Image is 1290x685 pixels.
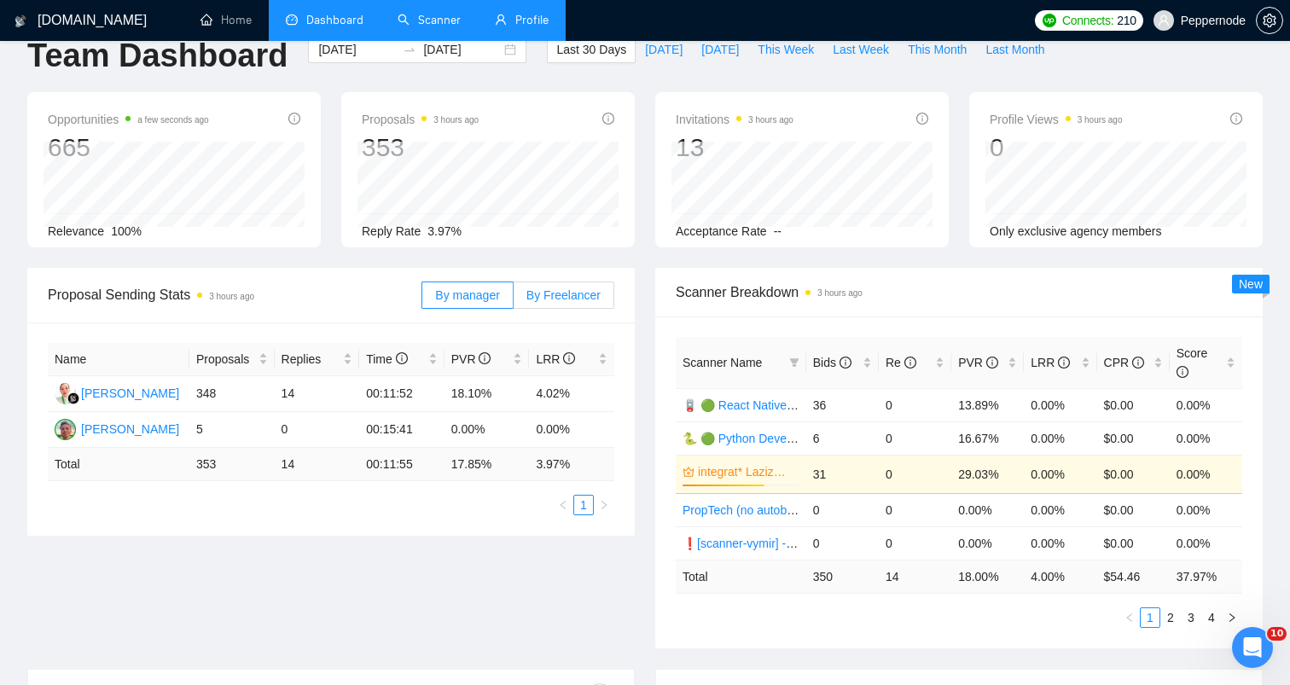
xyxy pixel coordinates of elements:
a: 3 [1182,608,1200,627]
a: 🐍 🟢 Python Developer (outstaff) [683,432,863,445]
span: -- [774,224,782,238]
span: left [558,500,568,510]
img: IF [55,419,76,440]
span: Acceptance Rate [676,224,767,238]
div: 13 [676,131,793,164]
time: 3 hours ago [817,288,863,298]
td: 353 [189,448,275,481]
span: Bids [813,356,851,369]
span: filter [786,350,803,375]
a: userProfile [495,13,549,27]
button: left [1119,607,1140,628]
li: Previous Page [1119,607,1140,628]
td: 0.00% [445,412,530,448]
span: Opportunities [48,109,209,130]
td: $0.00 [1097,526,1170,560]
span: [DATE] [701,40,739,59]
input: Start date [318,40,396,59]
td: $ 54.46 [1097,560,1170,593]
a: PropTech (no autobidder) [683,503,817,517]
span: Replies [282,350,340,369]
td: 00:11:55 [359,448,445,481]
h1: Team Dashboard [27,36,288,76]
button: [DATE] [692,36,748,63]
td: 13.89% [951,388,1024,421]
span: Reply Rate [362,224,421,238]
span: Scanner Breakdown [676,282,1242,303]
span: info-circle [904,357,916,369]
span: right [599,500,609,510]
td: 36 [806,388,879,421]
li: Next Page [1222,607,1242,628]
td: $0.00 [1097,493,1170,526]
a: 🪫 🟢 React Native old tweaked 05.05 індус копі [683,398,943,412]
span: Time [366,352,407,366]
span: [DATE] [645,40,683,59]
span: Re [886,356,916,369]
a: 4 [1202,608,1221,627]
td: 0 [879,388,951,421]
td: 0.00% [951,526,1024,560]
span: info-circle [840,357,851,369]
span: 210 [1117,11,1136,30]
span: 10 [1267,627,1287,641]
td: 16.67% [951,421,1024,455]
th: Proposals [189,343,275,376]
span: PVR [451,352,491,366]
span: Scanner Name [683,356,762,369]
button: setting [1256,7,1283,34]
a: homeHome [200,13,252,27]
td: 29.03% [951,455,1024,493]
span: info-circle [916,113,928,125]
span: info-circle [563,352,575,364]
span: Connects: [1062,11,1113,30]
td: $0.00 [1097,421,1170,455]
span: info-circle [396,352,408,364]
img: upwork-logo.png [1043,14,1056,27]
td: 0.00% [1024,526,1096,560]
span: Proposal Sending Stats [48,284,421,305]
li: 1 [573,495,594,515]
span: info-circle [1132,357,1144,369]
td: 0 [806,526,879,560]
span: info-circle [1177,366,1188,378]
td: 0.00% [1170,493,1242,526]
span: This Week [758,40,814,59]
td: 0.00% [1024,388,1096,421]
span: Last Week [833,40,889,59]
span: CPR [1104,356,1144,369]
span: crown [683,466,694,478]
a: setting [1256,14,1283,27]
td: 0.00% [1024,493,1096,526]
span: user [1158,15,1170,26]
span: info-circle [288,113,300,125]
span: info-circle [1058,357,1070,369]
span: to [403,43,416,56]
td: 5 [189,412,275,448]
span: filter [789,357,799,368]
li: 1 [1140,607,1160,628]
span: PVR [958,356,998,369]
td: 0 [275,412,360,448]
span: Invitations [676,109,793,130]
td: 14 [275,376,360,412]
button: Last Month [976,36,1054,63]
li: 2 [1160,607,1181,628]
td: 37.97 % [1170,560,1242,593]
span: This Month [908,40,967,59]
td: 0 [879,526,951,560]
td: 14 [879,560,951,593]
span: setting [1257,14,1282,27]
li: 3 [1181,607,1201,628]
td: $0.00 [1097,455,1170,493]
span: info-circle [479,352,491,364]
td: Total [48,448,189,481]
div: [PERSON_NAME] [81,420,179,438]
span: info-circle [1230,113,1242,125]
td: 0.00% [1170,388,1242,421]
li: Previous Page [553,495,573,515]
button: Last Week [823,36,898,63]
td: 0 [806,493,879,526]
span: Score [1177,346,1208,379]
td: 00:15:41 [359,412,445,448]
